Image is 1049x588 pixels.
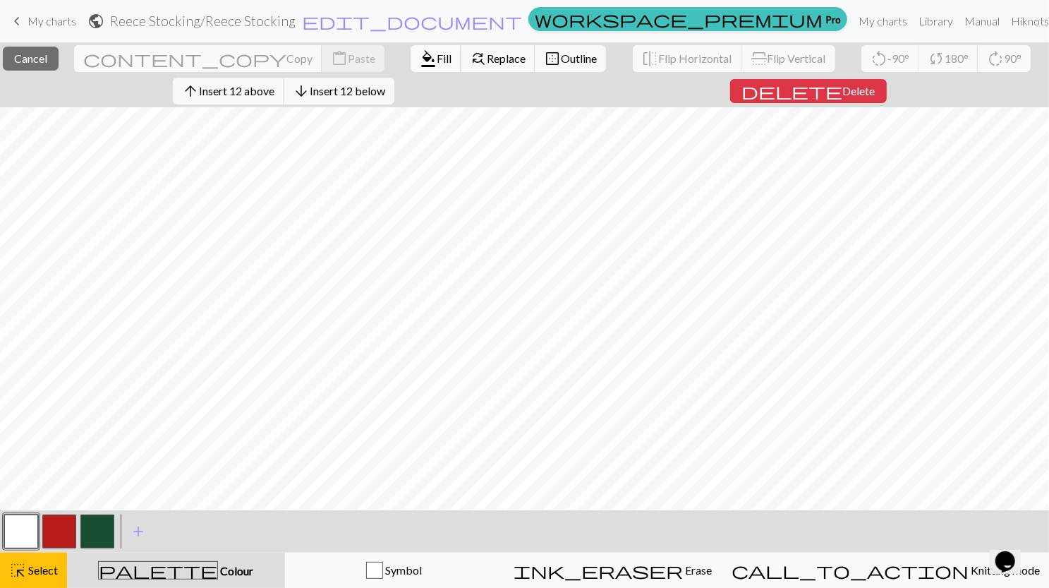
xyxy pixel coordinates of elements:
span: find_replace [470,49,487,68]
button: Fill [411,45,461,72]
button: Knitting mode [722,553,1049,588]
button: Cancel [3,47,59,71]
span: border_outer [544,49,561,68]
button: Copy [74,45,322,72]
span: highlight_alt [9,560,26,580]
span: Erase [683,563,712,577]
button: Symbol [285,553,504,588]
span: Insert 12 below [310,84,385,97]
span: My charts [28,14,76,28]
span: Cancel [14,52,47,65]
span: Outline [561,52,597,65]
span: 90° [1004,52,1021,65]
span: arrow_upward [182,81,199,101]
span: flip [749,50,769,67]
a: My charts [853,7,913,35]
button: Erase [504,553,722,588]
span: palette [99,560,217,580]
button: -90° [861,45,919,72]
h2: Reece Stocking / Reece Stocking [110,13,296,29]
span: keyboard_arrow_left [8,11,25,31]
a: My charts [8,9,76,33]
span: add [130,522,147,541]
button: 90° [978,45,1031,72]
span: rotate_right [987,49,1004,68]
button: Insert 12 above [173,78,284,104]
span: Delete [843,84,875,97]
span: call_to_action [732,560,969,580]
span: Knitting mode [969,563,1040,577]
span: Flip Vertical [768,52,826,65]
span: Copy [286,52,313,65]
span: 180° [945,52,969,65]
button: Outline [535,45,606,72]
span: Fill [437,52,451,65]
span: sync [928,49,945,68]
span: Replace [487,52,526,65]
span: format_color_fill [420,49,437,68]
button: Colour [67,553,285,588]
span: Colour [218,564,253,577]
span: Symbol [383,563,422,577]
span: content_copy [83,49,286,68]
button: Delete [730,79,887,103]
span: rotate_left [871,49,887,68]
span: edit_document [302,11,522,31]
iframe: chat widget [990,532,1035,574]
span: ink_eraser [514,560,683,580]
span: Insert 12 above [199,84,274,97]
a: Library [913,7,959,35]
a: Pro [528,7,847,31]
button: Flip Vertical [741,45,835,72]
span: flip [642,49,659,68]
button: Flip Horizontal [633,45,742,72]
button: Replace [461,45,535,72]
span: Select [26,563,58,577]
button: 180° [918,45,978,72]
span: delete [741,81,843,101]
span: workspace_premium [535,9,823,29]
span: -90° [887,52,909,65]
button: Insert 12 below [284,78,394,104]
a: Manual [959,7,1005,35]
span: Flip Horizontal [659,52,732,65]
span: public [87,11,104,31]
span: arrow_downward [293,81,310,101]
